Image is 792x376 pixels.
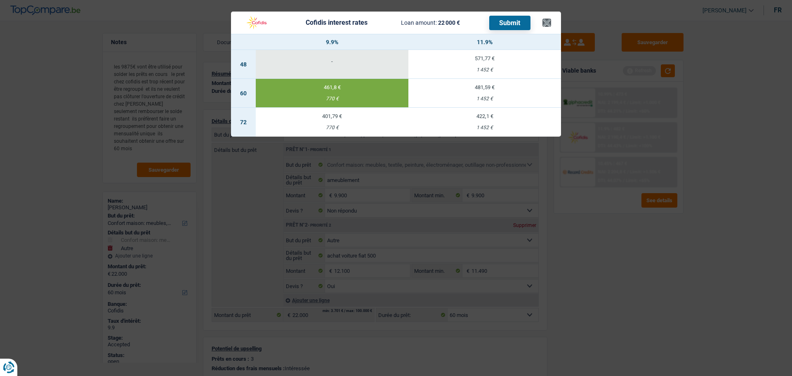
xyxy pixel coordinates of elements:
div: 481,59 € [408,85,561,90]
span: 22 000 € [438,19,460,26]
div: 1 452 € [408,96,561,102]
td: 60 [231,79,256,108]
th: 11.9% [408,34,561,50]
span: Loan amount: [401,19,437,26]
td: 48 [231,50,256,79]
td: 72 [231,108,256,137]
div: Cofidis interest rates [306,19,368,26]
div: 401,79 € [256,114,408,119]
div: 571,77 € [408,56,561,61]
div: 770 € [256,125,408,130]
div: 461,8 € [256,85,408,90]
div: 770 € [256,96,408,102]
div: 422,1 € [408,114,561,119]
div: 1 452 € [408,125,561,130]
img: Cofidis [241,15,272,31]
button: Submit [489,16,530,30]
button: × [542,19,551,27]
div: 1 452 € [408,67,561,73]
div: - [256,59,408,64]
th: 9.9% [256,34,408,50]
